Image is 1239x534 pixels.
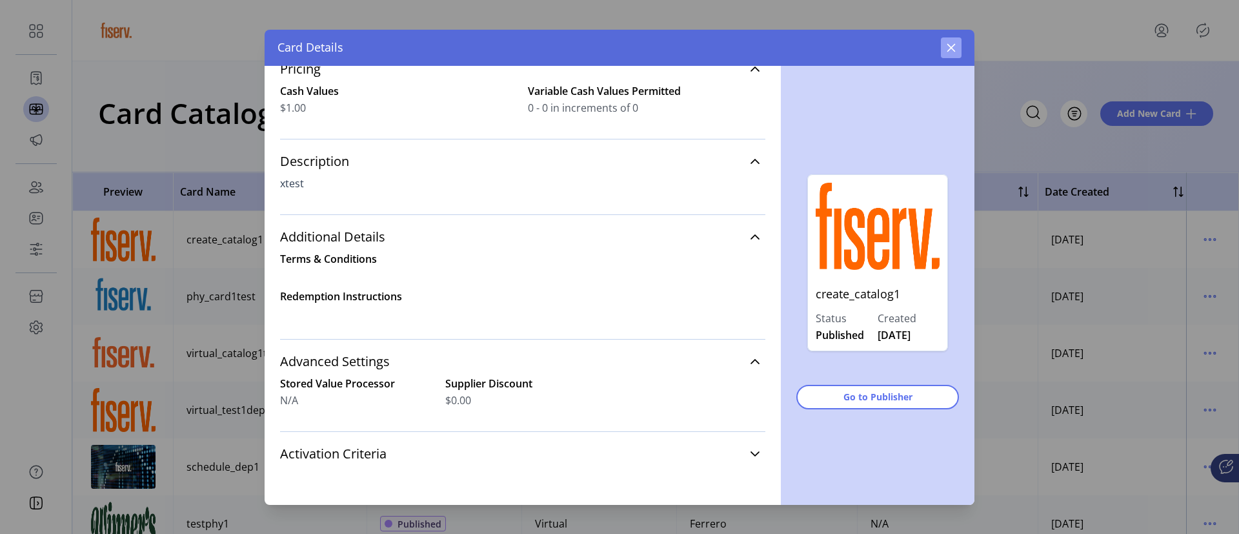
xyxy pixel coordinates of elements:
span: $1.00 [280,100,306,116]
a: Advanced Settings [280,347,765,376]
label: Variable Cash Values Permitted [528,83,765,99]
a: Pricing [280,55,765,83]
button: Go to Publisher [796,385,959,409]
a: Additional Details [280,223,765,251]
div: Description [280,176,765,207]
span: Description [280,155,349,168]
label: Cash Values [280,83,518,99]
label: Created [878,311,940,326]
label: Stored Value Processor [280,376,435,391]
label: Redemption Instructions [280,289,402,303]
span: [DATE] [878,327,911,343]
span: Activation Criteria [280,447,387,460]
span: $0.00 [445,393,471,408]
span: Go to Publisher [813,390,942,404]
div: xtest [280,176,765,191]
label: Status [816,311,878,326]
span: Additional Details [280,231,385,243]
label: Supplier Discount [445,376,600,391]
a: Activation Criteria [280,440,765,468]
span: N/A [280,393,298,408]
div: Additional Details [280,251,765,332]
a: Description [280,147,765,176]
span: Published [816,327,864,343]
img: create_catalog1 [816,183,940,270]
span: 0 - 0 in increments of 0 [528,100,765,116]
p: create_catalog1 [816,278,940,311]
div: Pricing [280,83,765,131]
span: Card Details [277,39,343,56]
label: Terms & Conditions [280,252,377,266]
span: Advanced Settings [280,355,390,368]
span: Pricing [280,63,321,76]
div: Advanced Settings [280,376,765,424]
